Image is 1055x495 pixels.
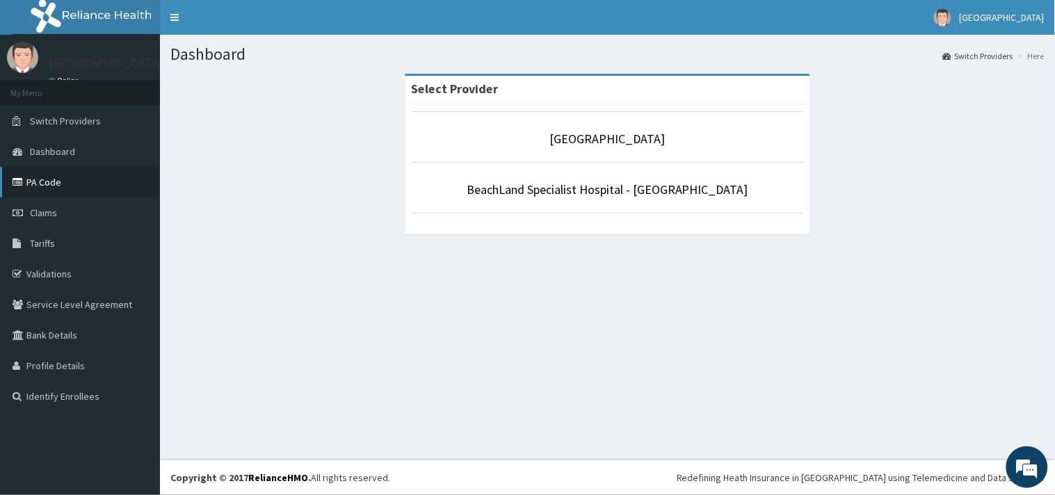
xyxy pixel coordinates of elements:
span: Dashboard [30,145,75,158]
a: [GEOGRAPHIC_DATA] [550,131,666,147]
span: Claims [30,206,57,219]
footer: All rights reserved. [160,460,1055,495]
li: Here [1015,50,1045,62]
h1: Dashboard [170,45,1045,63]
p: [GEOGRAPHIC_DATA] [49,56,163,69]
span: Switch Providers [30,115,101,127]
div: Chat with us now [72,78,234,96]
div: Redefining Heath Insurance in [GEOGRAPHIC_DATA] using Telemedicine and Data Science! [677,471,1045,485]
a: RelianceHMO [248,471,308,484]
div: Minimize live chat window [228,7,261,40]
span: [GEOGRAPHIC_DATA] [960,11,1045,24]
span: We're online! [81,155,192,295]
strong: Copyright © 2017 . [170,471,311,484]
a: Switch Providers [943,50,1013,62]
img: User Image [7,42,38,73]
img: d_794563401_company_1708531726252_794563401 [26,70,56,104]
a: BeachLand Specialist Hospital - [GEOGRAPHIC_DATA] [467,181,748,197]
strong: Select Provider [412,81,499,97]
a: Online [49,76,82,86]
textarea: Type your message and hit 'Enter' [7,339,265,388]
img: User Image [934,9,951,26]
span: Tariffs [30,237,55,250]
